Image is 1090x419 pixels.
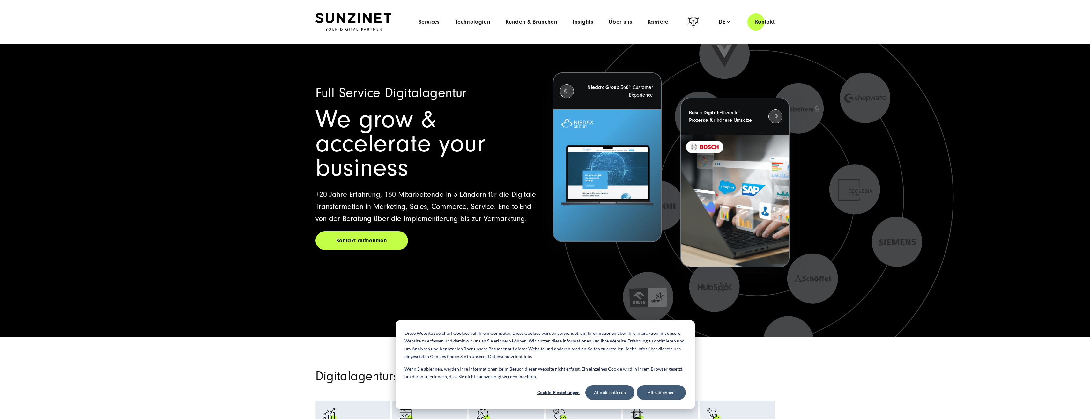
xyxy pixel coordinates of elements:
p: Wenn Sie ablehnen, werden Ihre Informationen beim Besuch dieser Website nicht erfasst. Ein einzel... [404,365,686,381]
img: SUNZINET Full Service Digital Agentur [315,13,391,31]
span: Full Service Digitalagentur [315,85,467,100]
img: BOSCH - Kundeprojekt - Digital Transformation Agentur SUNZINET [681,135,789,267]
a: Karriere [648,19,669,25]
p: 360° Customer Experience [585,84,653,99]
button: Cookie-Einstellungen [534,385,583,400]
p: +20 Jahre Erfahrung, 160 Mitarbeitende in 3 Ländern für die Digitale Transformation in Marketing,... [315,188,538,225]
button: Niedax Group:360° Customer Experience Letztes Projekt von Niedax. Ein Laptop auf dem die Niedax W... [553,72,662,242]
a: Services [419,19,440,25]
strong: Niedax Group: [587,85,621,90]
button: Bosch Digital:Effiziente Prozesse für höhere Umsätze BOSCH - Kundeprojekt - Digital Transformatio... [680,98,789,268]
img: Letztes Projekt von Niedax. Ein Laptop auf dem die Niedax Website geöffnet ist, auf blauem Hinter... [553,109,661,242]
div: de [719,19,730,25]
button: Alle ablehnen [637,385,686,400]
a: Kunden & Branchen [506,19,557,25]
p: Diese Website speichert Cookies auf Ihrem Computer. Diese Cookies werden verwendet, um Informatio... [404,329,686,361]
h2: Digitalagentur: Unsere Services [315,369,619,384]
a: Kontakt aufnehmen [315,231,408,250]
button: Alle akzeptieren [585,385,634,400]
h1: We grow & accelerate your business [315,107,538,180]
strong: Bosch Digital: [689,110,719,115]
div: Cookie banner [396,320,695,409]
a: Insights [573,19,593,25]
a: Kontakt [747,13,782,31]
p: Effiziente Prozesse für höhere Umsätze [689,109,757,124]
a: Technologien [455,19,490,25]
a: Über uns [609,19,632,25]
